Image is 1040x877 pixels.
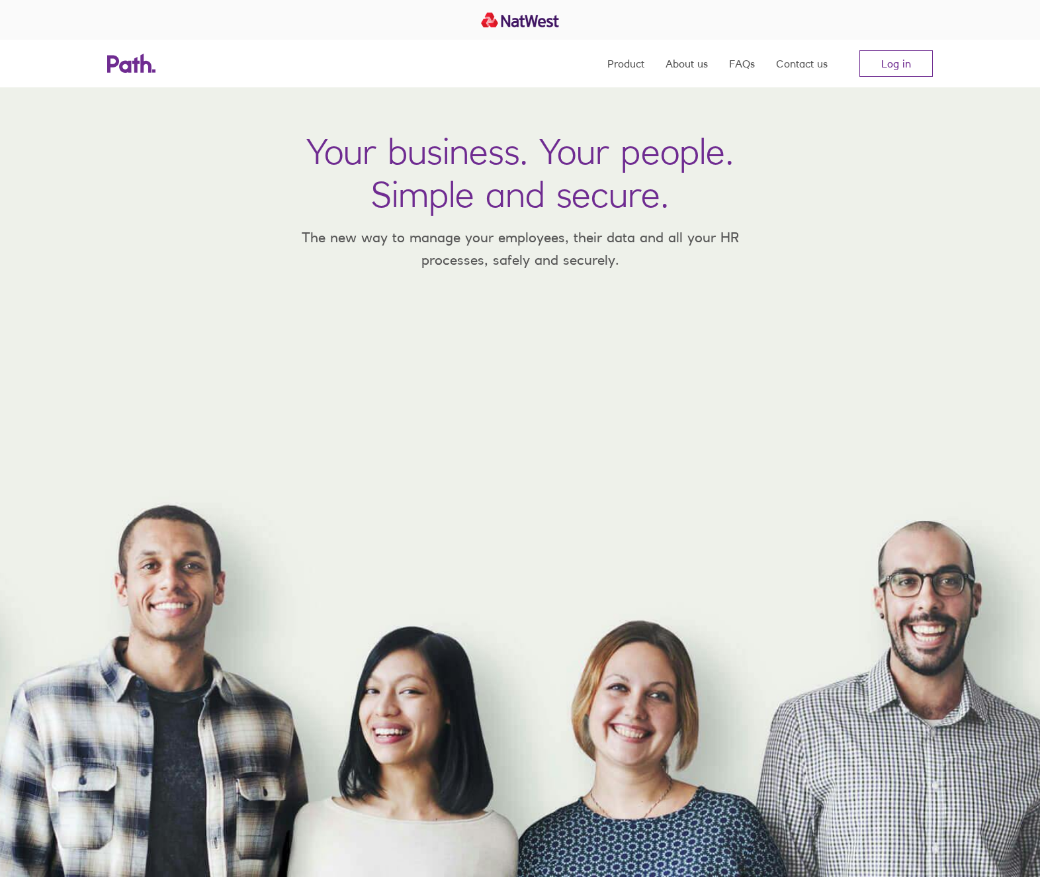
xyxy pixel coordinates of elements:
[306,130,734,216] h1: Your business. Your people. Simple and secure.
[729,40,755,87] a: FAQs
[666,40,708,87] a: About us
[859,50,933,77] a: Log in
[776,40,828,87] a: Contact us
[282,226,758,271] p: The new way to manage your employees, their data and all your HR processes, safely and securely.
[607,40,644,87] a: Product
